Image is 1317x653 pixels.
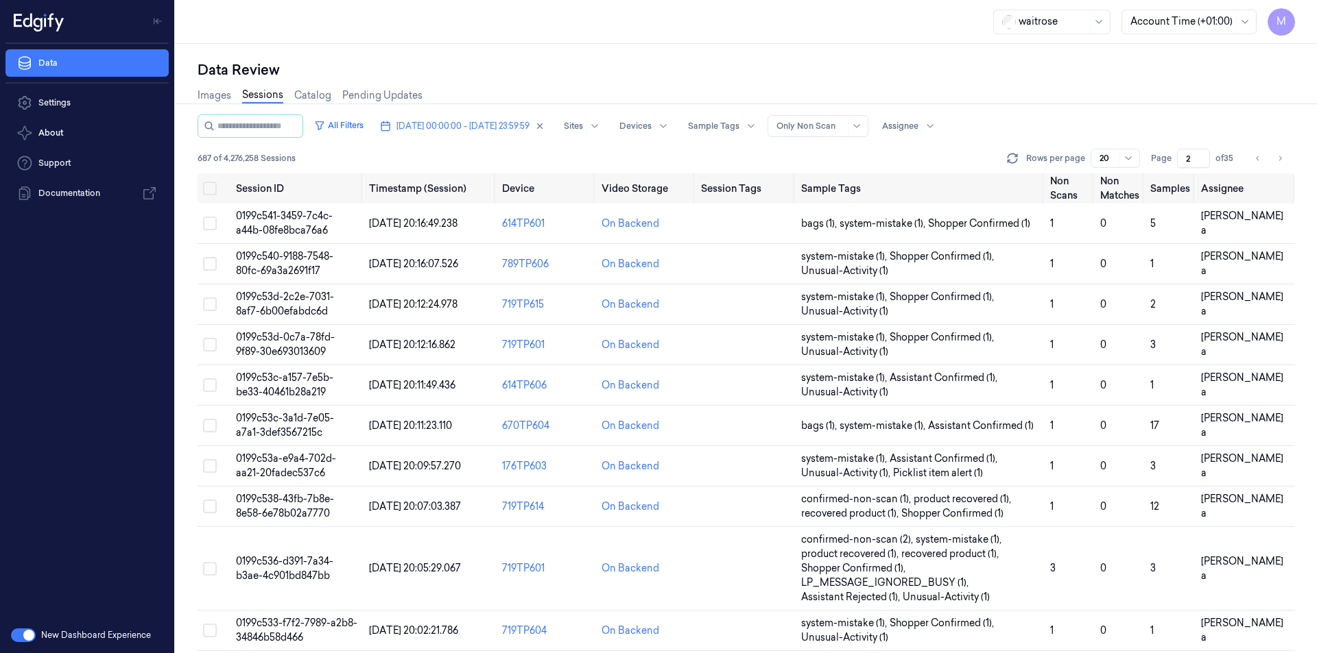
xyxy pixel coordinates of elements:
span: Shopper Confirmed (1) , [890,330,997,345]
span: Shopper Confirmed (1) , [801,561,908,576]
span: system-mistake (1) , [801,616,890,630]
span: Assistant Rejected (1) , [801,590,903,604]
span: confirmed-non-scan (2) , [801,532,916,547]
th: Sample Tags [796,173,1045,204]
span: 1 [1050,500,1054,513]
span: 1 [1050,379,1054,391]
span: Unusual-Activity (1) [801,304,888,319]
div: 719TP614 [502,500,591,514]
div: 719TP615 [502,297,591,312]
button: Go to previous page [1248,149,1268,168]
span: [PERSON_NAME] a [1201,371,1283,398]
span: 5 [1150,217,1156,230]
div: On Backend [602,338,659,352]
span: 3 [1150,562,1156,574]
span: Unusual-Activity (1) , [801,466,893,480]
span: system-mistake (1) , [801,330,890,345]
button: Toggle Navigation [147,10,169,32]
span: 0199c53d-2c2e-7031-8af7-6b00efabdc6d [236,291,334,317]
span: 17 [1150,419,1159,432]
span: [DATE] 20:16:07.526 [369,258,458,270]
span: 0 [1100,298,1106,310]
span: Unusual-Activity (1) [903,590,990,604]
th: Samples [1145,173,1196,204]
span: 0 [1100,338,1106,351]
span: 1 [1050,338,1054,351]
span: Page [1151,152,1172,164]
span: recovered product (1) , [801,506,901,521]
span: [PERSON_NAME] a [1201,412,1283,439]
span: recovered product (1) , [901,547,1001,561]
span: 1 [1150,624,1154,637]
span: [PERSON_NAME] a [1201,452,1283,479]
span: system-mistake (1) , [801,249,890,264]
span: [DATE] 20:11:23.110 [369,419,452,432]
span: M [1268,8,1295,36]
button: Select row [203,378,217,392]
span: Shopper Confirmed (1) , [890,249,997,264]
span: 0 [1100,562,1106,574]
span: [PERSON_NAME] a [1201,331,1283,358]
span: [DATE] 20:11:49.436 [369,379,455,391]
span: 0 [1100,379,1106,391]
div: 789TP606 [502,257,591,271]
a: Support [5,149,169,177]
span: [PERSON_NAME] a [1201,291,1283,317]
span: 2 [1150,298,1156,310]
div: On Backend [602,297,659,312]
div: 719TP604 [502,624,591,638]
button: Select row [203,419,217,432]
span: LP_MESSAGE_IGNORED_BUSY (1) , [801,576,971,590]
a: Sessions [242,88,283,103]
span: Shopper Confirmed (1) , [890,290,997,304]
span: Picklist item alert (1) [893,466,983,480]
div: On Backend [602,500,659,514]
div: Data Review [198,60,1295,79]
th: Video Storage [596,173,696,204]
span: 0 [1100,624,1106,637]
button: Select row [203,257,217,271]
button: Select row [203,562,217,576]
span: Assistant Confirmed (1) [928,419,1034,433]
span: bags (1) , [801,217,840,231]
span: Unusual-Activity (1) [801,630,888,645]
button: Select row [203,624,217,637]
a: Settings [5,89,169,116]
button: About [5,119,169,147]
span: [PERSON_NAME] a [1201,555,1283,582]
div: 176TP603 [502,459,591,473]
div: On Backend [602,624,659,638]
div: On Backend [602,378,659,393]
span: 0 [1100,460,1106,472]
span: [DATE] 20:12:16.862 [369,338,455,351]
div: 719TP601 [502,338,591,352]
span: of 35 [1215,152,1237,164]
span: 3 [1150,338,1156,351]
button: Select row [203,459,217,473]
span: 3 [1050,562,1056,574]
th: Session Tags [696,173,795,204]
span: system-mistake (1) , [801,371,890,385]
div: On Backend [602,419,659,433]
span: [PERSON_NAME] a [1201,617,1283,643]
div: 614TP601 [502,217,591,231]
span: Unusual-Activity (1) [801,385,888,399]
span: 1 [1050,419,1054,432]
span: 0199c53c-a157-7e5b-be33-40461b28a219 [236,371,333,398]
span: 1 [1050,258,1054,270]
span: [DATE] 20:05:29.067 [369,562,461,574]
span: [DATE] 20:07:03.387 [369,500,461,513]
th: Non Scans [1045,173,1095,204]
span: Unusual-Activity (1) [801,264,888,278]
button: Select row [203,500,217,513]
span: 0199c53c-3a1d-7e05-a7a1-3def3567215c [236,412,334,439]
span: Unusual-Activity (1) [801,345,888,359]
a: Images [198,88,231,103]
span: 1 [1050,460,1054,472]
a: Catalog [294,88,331,103]
span: [DATE] 20:09:57.270 [369,460,461,472]
span: system-mistake (1) , [801,290,890,304]
th: Timestamp (Session) [364,173,497,204]
span: [PERSON_NAME] a [1201,493,1283,519]
span: [PERSON_NAME] a [1201,210,1283,236]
